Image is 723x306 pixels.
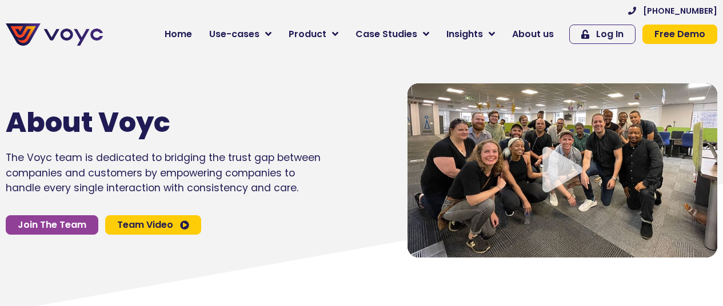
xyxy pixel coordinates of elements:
span: Case Studies [355,27,417,41]
span: Insights [446,27,483,41]
a: Home [156,23,201,46]
span: Log In [596,30,624,39]
a: Use-cases [201,23,280,46]
img: voyc-full-logo [6,23,103,46]
span: [PHONE_NUMBER] [643,7,717,15]
a: Case Studies [347,23,438,46]
a: Team Video [105,215,201,235]
span: About us [512,27,554,41]
h1: About Voyc [6,106,287,139]
a: Log In [569,25,636,44]
a: Product [280,23,347,46]
p: The Voyc team is dedicated to bridging the trust gap between companies and customers by empowerin... [6,150,322,195]
span: Free Demo [654,30,705,39]
span: Join The Team [18,220,86,230]
a: Join The Team [6,215,98,235]
span: Team Video [117,220,173,230]
a: Free Demo [642,25,717,44]
span: Home [165,27,192,41]
a: [PHONE_NUMBER] [628,7,717,15]
div: Video play button [540,147,585,194]
a: About us [504,23,562,46]
span: Use-cases [209,27,259,41]
span: Product [289,27,326,41]
a: Insights [438,23,504,46]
